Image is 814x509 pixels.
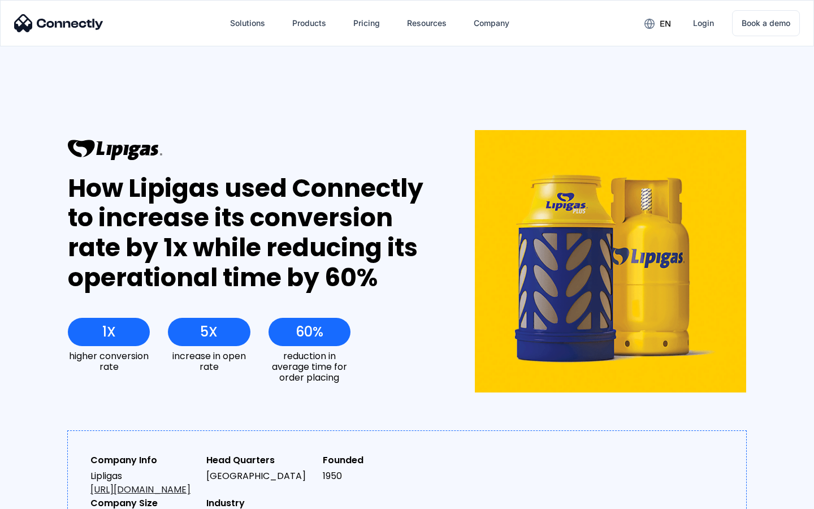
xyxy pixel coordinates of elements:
div: Head Quarters [206,454,313,467]
div: Lipligas [90,469,197,497]
div: increase in open rate [168,351,250,372]
div: 1X [102,324,116,340]
aside: Language selected: English [11,489,68,505]
a: Pricing [344,10,389,37]
a: Book a demo [732,10,800,36]
div: Resources [407,15,447,31]
div: Products [292,15,326,31]
div: reduction in average time for order placing [269,351,350,383]
div: Company Info [90,454,197,467]
div: 5X [200,324,218,340]
div: Pricing [353,15,380,31]
div: en [660,16,671,32]
div: 60% [296,324,323,340]
ul: Language list [23,489,68,505]
div: [GEOGRAPHIC_DATA] [206,469,313,483]
a: [URL][DOMAIN_NAME] [90,483,190,496]
div: Login [693,15,714,31]
img: Connectly Logo [14,14,103,32]
div: How Lipigas used Connectly to increase its conversion rate by 1x while reducing its operational t... [68,174,434,293]
a: Login [684,10,723,37]
div: Solutions [230,15,265,31]
div: Founded [323,454,430,467]
div: 1950 [323,469,430,483]
div: higher conversion rate [68,351,150,372]
div: Company [474,15,509,31]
